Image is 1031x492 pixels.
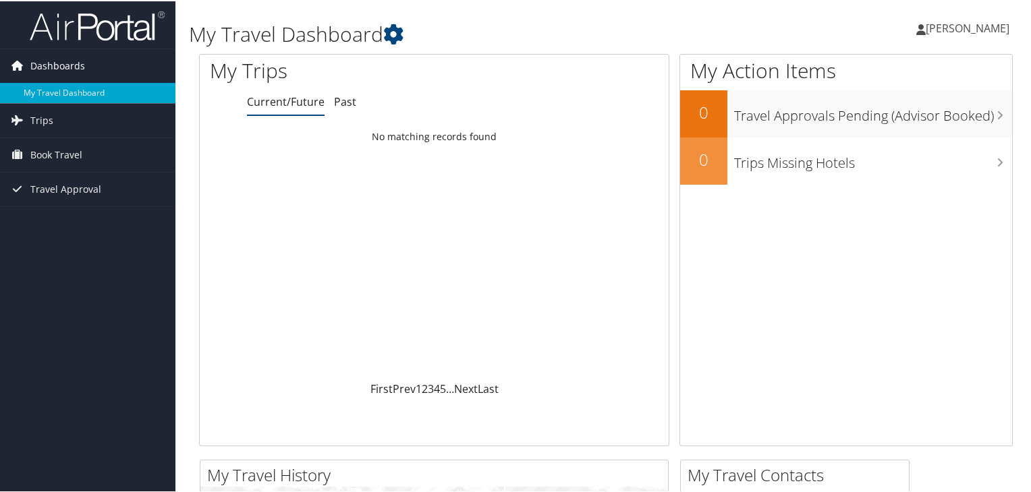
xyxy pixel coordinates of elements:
a: 0Travel Approvals Pending (Advisor Booked) [680,89,1012,136]
span: [PERSON_NAME] [926,20,1009,34]
h3: Trips Missing Hotels [734,146,1012,171]
h2: 0 [680,100,727,123]
a: 3 [428,380,434,395]
h1: My Action Items [680,55,1012,84]
a: Last [478,380,499,395]
a: Past [334,93,356,108]
h1: My Travel Dashboard [189,19,745,47]
a: Next [454,380,478,395]
span: Book Travel [30,137,82,171]
span: Dashboards [30,48,85,82]
h3: Travel Approvals Pending (Advisor Booked) [734,98,1012,124]
h2: My Travel Contacts [688,462,909,485]
a: 1 [416,380,422,395]
h1: My Trips [210,55,464,84]
a: First [370,380,393,395]
span: … [446,380,454,395]
span: Trips [30,102,53,136]
img: airportal-logo.png [30,9,165,40]
h2: My Travel History [207,462,668,485]
a: 4 [434,380,440,395]
h2: 0 [680,147,727,170]
a: 5 [440,380,446,395]
a: [PERSON_NAME] [916,7,1023,47]
a: 0Trips Missing Hotels [680,136,1012,183]
a: Prev [393,380,416,395]
a: Current/Future [247,93,325,108]
span: Travel Approval [30,171,101,205]
a: 2 [422,380,428,395]
td: No matching records found [200,123,669,148]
